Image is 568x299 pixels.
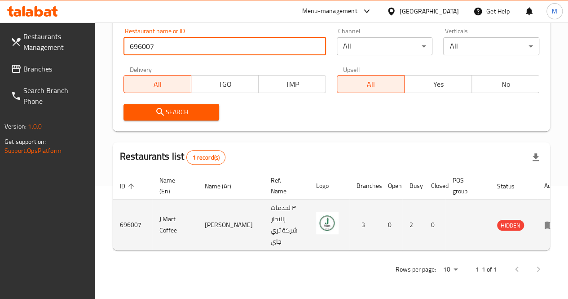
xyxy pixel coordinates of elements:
span: ID [120,181,137,192]
div: Menu-management [302,6,357,17]
button: Search [123,104,220,120]
span: No [476,78,536,91]
div: Rows per page: [440,263,461,277]
th: Logo [309,172,349,200]
span: Version: [4,120,26,132]
p: Rows per page: [396,264,436,275]
td: ٣ لخدمات التجارj شركة ثري جاي [264,200,309,250]
span: TGO [195,78,255,91]
span: TMP [262,78,322,91]
span: Name (En) [159,175,187,196]
a: Restaurants Management [4,26,95,58]
td: 0 [424,200,445,250]
button: All [337,75,405,93]
button: TGO [191,75,259,93]
span: Search [131,107,212,118]
td: [PERSON_NAME] [198,200,264,250]
div: All [443,37,539,55]
td: 0 [381,200,402,250]
div: Export file [525,147,546,168]
td: 3 [349,200,381,250]
p: 1-1 of 1 [476,264,497,275]
span: 1.0.0 [28,120,42,132]
div: Total records count [186,150,225,165]
th: Action [537,172,568,200]
label: Delivery [130,66,152,72]
td: 2 [402,200,424,250]
th: Open [381,172,402,200]
td: J Mart Coffee [152,200,198,250]
img: J Mart Coffee [316,212,339,234]
button: No [471,75,539,93]
a: Search Branch Phone [4,80,95,112]
th: Busy [402,172,424,200]
span: Ref. Name [271,175,298,196]
span: Search Branch Phone [23,85,88,107]
span: Get support on: [4,136,46,147]
span: Name (Ar) [205,181,243,192]
a: Branches [4,58,95,80]
label: Upsell [343,66,360,72]
td: 696007 [113,200,152,250]
span: Yes [408,78,468,91]
div: [GEOGRAPHIC_DATA] [400,6,459,16]
span: Restaurants Management [23,31,88,53]
input: Search for restaurant name or ID.. [123,37,326,55]
span: HIDDEN [497,220,524,231]
div: Menu [544,219,561,230]
h2: Restaurants list [120,150,225,165]
button: All [123,75,191,93]
button: TMP [258,75,326,93]
table: enhanced table [113,172,568,250]
span: Branches [23,63,88,74]
span: All [341,78,401,91]
span: Status [497,181,526,192]
a: Support.OpsPlatform [4,145,62,156]
span: POS group [453,175,479,196]
span: M [552,6,557,16]
th: Branches [349,172,381,200]
button: Yes [404,75,472,93]
div: All [337,37,433,55]
span: 1 record(s) [187,153,225,162]
th: Closed [424,172,445,200]
span: All [128,78,188,91]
